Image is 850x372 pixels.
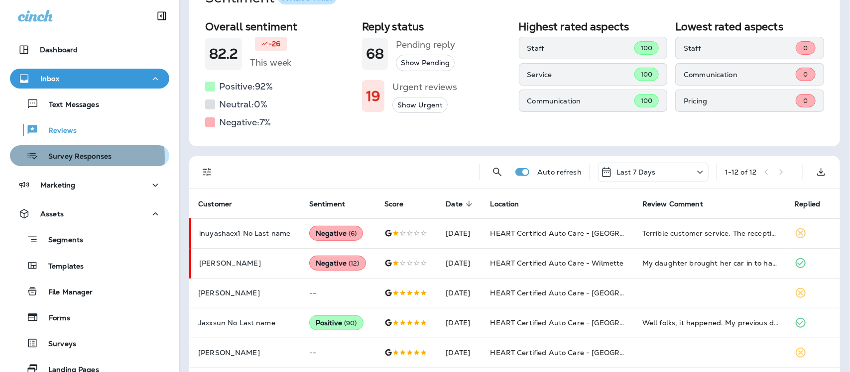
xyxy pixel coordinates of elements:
[490,229,669,238] span: HEART Certified Auto Care - [GEOGRAPHIC_DATA]
[642,318,778,328] div: Well folks, it happened. My previous dealer serviced Audi A3. One morning on my way to work. My A...
[490,259,624,268] span: HEART Certified Auto Care - Wilmette
[209,46,238,62] h1: 82.2
[438,218,483,248] td: [DATE]
[725,168,756,176] div: 1 - 12 of 12
[349,229,357,238] span: ( 6 )
[301,338,376,368] td: --
[198,289,293,297] p: [PERSON_NAME]
[301,278,376,308] td: --
[198,199,245,208] span: Customer
[10,145,169,166] button: Survey Responses
[268,39,280,49] p: -26
[616,168,656,176] p: Last 7 Days
[642,200,703,208] span: Review Comment
[39,314,70,323] p: Forms
[38,126,77,136] p: Reviews
[38,262,84,272] p: Templates
[641,70,652,79] span: 100
[490,200,519,208] span: Location
[10,175,169,195] button: Marketing
[39,100,99,110] p: Text Messages
[10,307,169,328] button: Forms
[527,97,634,105] p: Communication
[490,288,669,297] span: HEART Certified Auto Care - [GEOGRAPHIC_DATA]
[446,200,463,208] span: Date
[803,70,808,79] span: 0
[40,210,64,218] p: Assets
[219,114,271,130] h5: Negative: 7 %
[396,37,455,53] h5: Pending reply
[490,318,669,327] span: HEART Certified Auto Care - [GEOGRAPHIC_DATA]
[438,248,483,278] td: [DATE]
[684,71,796,79] p: Communication
[490,199,532,208] span: Location
[197,162,217,182] button: Filters
[250,55,292,71] h5: This week
[641,96,652,105] span: 100
[10,229,169,250] button: Segments
[392,97,448,113] button: Show Urgent
[366,46,384,62] h1: 68
[684,44,796,52] p: Staff
[366,88,380,104] h1: 19
[189,16,840,146] div: SentimentWhat's This?
[40,75,59,83] p: Inbox
[205,20,354,33] h2: Overall sentiment
[10,40,169,60] button: Dashboard
[795,200,821,208] span: Replied
[675,20,824,33] h2: Lowest rated aspects
[40,181,75,189] p: Marketing
[10,204,169,224] button: Assets
[641,44,652,52] span: 100
[10,281,169,302] button: File Manager
[438,308,483,338] td: [DATE]
[309,226,364,241] div: Negative
[527,44,634,52] p: Staff
[438,338,483,368] td: [DATE]
[309,256,366,271] div: Negative
[38,340,76,349] p: Surveys
[487,162,507,182] button: Search Reviews
[198,319,293,327] p: Jaxxsun No Last name
[349,259,360,268] span: ( 12 )
[490,348,669,357] span: HEART Certified Auto Care - [GEOGRAPHIC_DATA]
[309,200,345,208] span: Sentiment
[10,93,169,114] button: Text Messages
[309,315,364,330] div: Positive
[40,46,78,54] p: Dashboard
[642,258,778,268] div: My daughter brought her car in to have battery checked. ISSUE: HEART reversed the solar battery c...
[10,333,169,354] button: Surveys
[219,79,273,94] h5: Positive: 92 %
[392,79,457,95] h5: Urgent reviews
[527,71,634,79] p: Service
[199,229,293,237] p: inuyashaex1 No Last name
[219,96,267,112] h5: Neutral: 0 %
[642,199,716,208] span: Review Comment
[362,20,511,33] h2: Reply status
[10,255,169,276] button: Templates
[10,69,169,89] button: Inbox
[537,168,582,176] p: Auto refresh
[344,319,357,327] span: ( 90 )
[38,288,93,297] p: File Manager
[198,349,293,357] p: [PERSON_NAME]
[396,55,455,71] button: Show Pending
[795,199,834,208] span: Replied
[199,259,293,267] p: [PERSON_NAME]
[438,278,483,308] td: [DATE]
[684,97,796,105] p: Pricing
[803,96,808,105] span: 0
[642,228,778,238] div: Terrible customer service. The receptionist is a despotic person who is not interested in satisfy...
[803,44,808,52] span: 0
[446,199,476,208] span: Date
[38,152,112,162] p: Survey Responses
[10,119,169,140] button: Reviews
[38,236,83,246] p: Segments
[811,162,831,182] button: Export as CSV
[198,200,232,208] span: Customer
[384,199,417,208] span: Score
[309,199,358,208] span: Sentiment
[384,200,404,208] span: Score
[519,20,668,33] h2: Highest rated aspects
[148,6,176,26] button: Collapse Sidebar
